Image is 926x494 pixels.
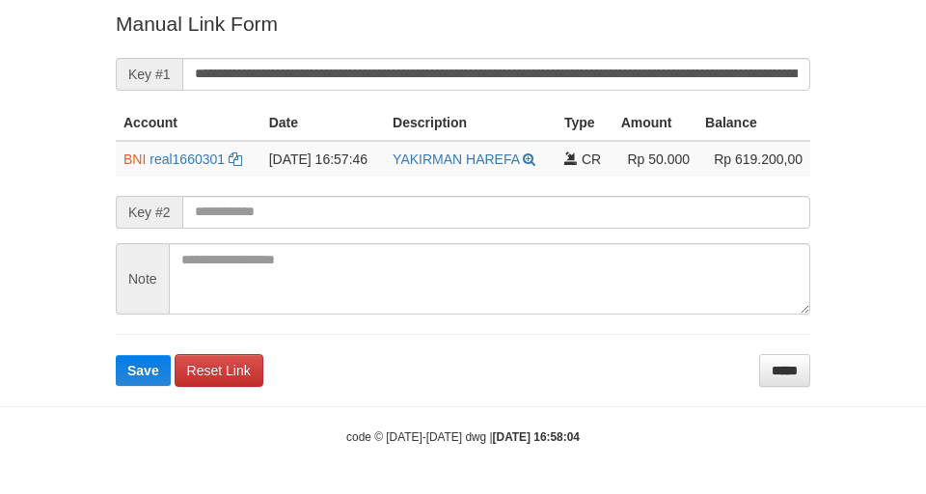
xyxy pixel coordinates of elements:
th: Amount [613,105,697,141]
a: real1660301 [150,151,225,167]
th: Date [261,105,385,141]
td: Rp 619.200,00 [697,141,810,177]
a: Copy real1660301 to clipboard [229,151,242,167]
a: Reset Link [175,354,263,387]
span: Key #2 [116,196,182,229]
th: Balance [697,105,810,141]
th: Description [385,105,557,141]
th: Type [557,105,613,141]
span: Save [127,363,159,378]
span: CR [582,151,601,167]
span: Note [116,243,169,315]
span: Key #1 [116,58,182,91]
a: YAKIRMAN HAREFA [393,151,519,167]
small: code © [DATE]-[DATE] dwg | [346,430,580,444]
strong: [DATE] 16:58:04 [493,430,580,444]
span: BNI [123,151,146,167]
td: Rp 50.000 [613,141,697,177]
span: Reset Link [187,363,251,378]
td: [DATE] 16:57:46 [261,141,385,177]
p: Manual Link Form [116,10,810,38]
th: Account [116,105,261,141]
button: Save [116,355,171,386]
